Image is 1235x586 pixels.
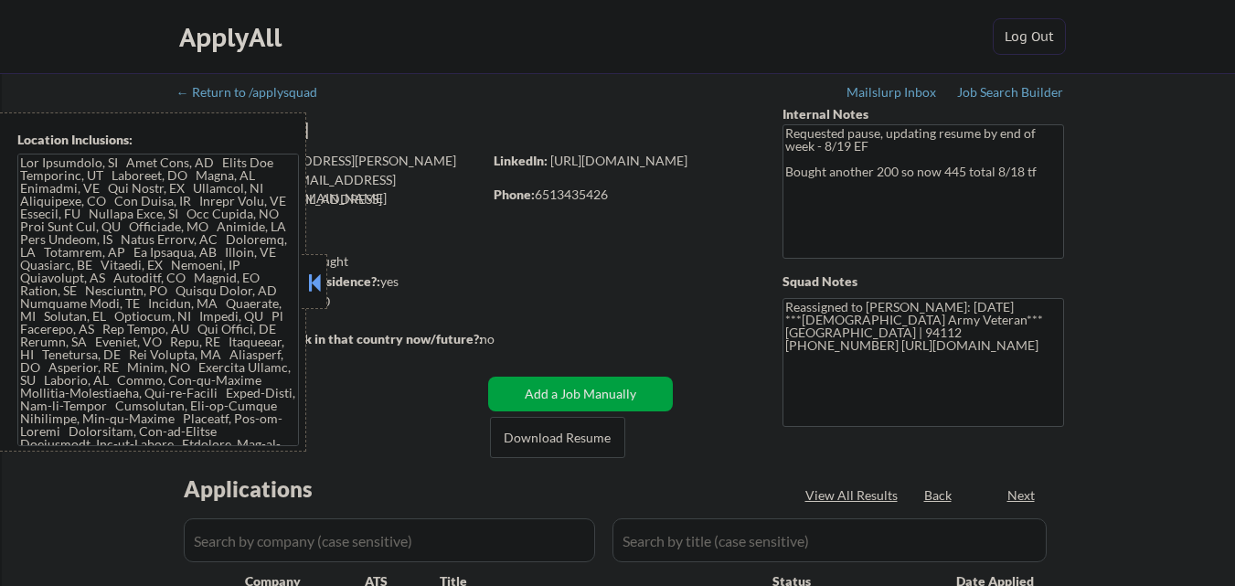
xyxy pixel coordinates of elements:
div: $190,000 [177,293,482,311]
div: 6513435426 [494,186,752,204]
button: Log Out [993,18,1066,55]
div: ← Return to /applysquad [176,86,335,99]
div: Next [1007,486,1037,505]
div: Applications [184,478,365,500]
a: ← Return to /applysquad [176,85,335,103]
button: Add a Job Manually [488,377,673,411]
strong: LinkedIn: [494,153,548,168]
strong: Phone: [494,186,535,202]
a: Job Search Builder [957,85,1064,103]
input: Search by company (case sensitive) [184,518,595,562]
strong: Will need Visa to work in that country now/future?: [178,331,483,346]
div: [EMAIL_ADDRESS][PERSON_NAME][DOMAIN_NAME] [179,171,482,207]
div: Internal Notes [783,105,1064,123]
div: Mailslurp Inbox [846,86,938,99]
div: Job Search Builder [957,86,1064,99]
button: Download Resume [490,417,625,458]
div: [EMAIL_ADDRESS][PERSON_NAME][DOMAIN_NAME] [179,152,482,187]
div: 312 sent / 445 bought [177,252,482,271]
div: no [480,330,532,348]
div: View All Results [805,486,903,505]
div: [PERSON_NAME] [178,119,554,142]
a: [URL][DOMAIN_NAME] [550,153,687,168]
div: Back [924,486,953,505]
a: Mailslurp Inbox [846,85,938,103]
div: [EMAIL_ADDRESS][DOMAIN_NAME] [178,190,482,226]
div: Location Inclusions: [17,131,299,149]
input: Search by title (case sensitive) [612,518,1047,562]
div: Squad Notes [783,272,1064,291]
div: ApplyAll [179,22,287,53]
